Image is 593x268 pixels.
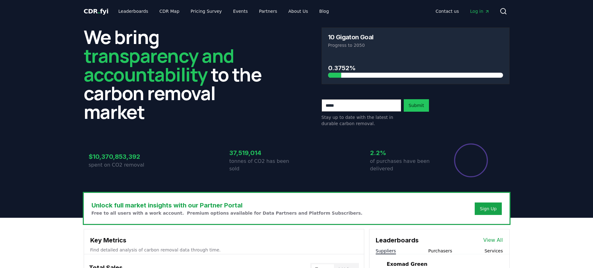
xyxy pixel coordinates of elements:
h2: We bring to the carbon removal market [84,27,272,121]
h3: Key Metrics [90,236,358,245]
p: Progress to 2050 [328,42,503,48]
a: CDR Map [154,6,184,17]
a: About Us [283,6,313,17]
p: Stay up to date with the latest in durable carbon removal. [322,114,401,127]
h3: 10 Gigaton Goal [328,34,374,40]
a: Contact us [431,6,464,17]
a: Blog [314,6,334,17]
p: Free to all users with a work account. Premium options available for Data Partners and Platform S... [92,210,363,216]
button: Sign Up [475,202,501,215]
h3: Unlock full market insights with our Partner Portal [92,201,363,210]
a: Log in [465,6,494,17]
p: spent on CO2 removal [89,161,156,169]
a: CDR.fyi [84,7,109,16]
span: . [98,7,100,15]
button: Services [484,248,503,254]
a: Leaderboards [113,6,153,17]
a: Sign Up [480,206,497,212]
p: of purchases have been delivered [370,158,437,173]
p: tonnes of CO2 has been sold [229,158,297,173]
h3: 0.3752% [328,63,503,73]
nav: Main [113,6,334,17]
h3: $10,370,853,392 [89,152,156,161]
button: Suppliers [376,248,396,254]
span: transparency and accountability [84,43,234,87]
p: Find detailed analysis of carbon removal data through time. [90,247,358,253]
span: CDR fyi [84,7,109,15]
a: Partners [254,6,282,17]
h3: Leaderboards [376,236,419,245]
span: Log in [470,8,489,14]
button: Submit [404,99,429,112]
nav: Main [431,6,494,17]
h3: 2.2% [370,148,437,158]
button: Purchasers [428,248,452,254]
a: View All [483,236,503,244]
a: Exomad Green [387,261,427,268]
h3: 37,519,014 [229,148,297,158]
a: Events [228,6,253,17]
a: Pricing Survey [186,6,227,17]
div: Percentage of sales delivered [454,143,488,178]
